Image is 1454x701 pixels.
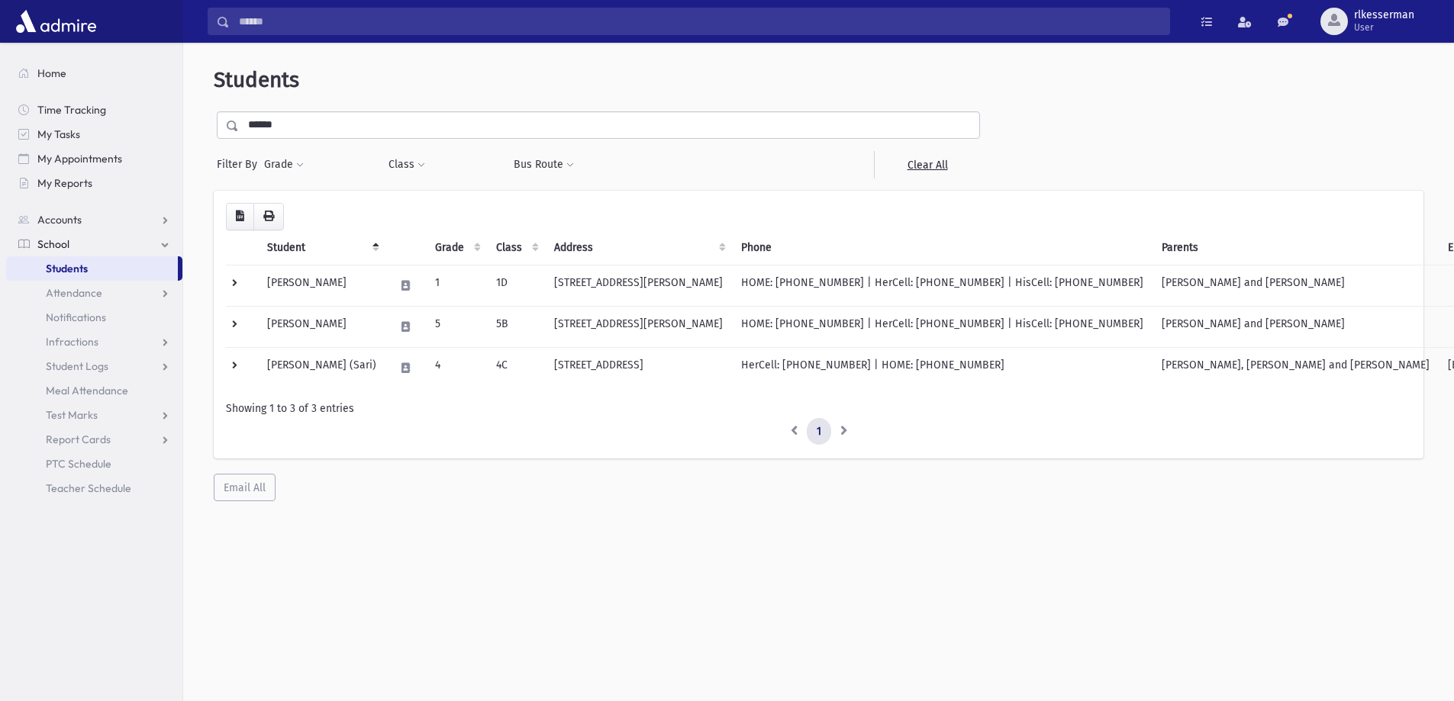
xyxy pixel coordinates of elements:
td: HerCell: [PHONE_NUMBER] | HOME: [PHONE_NUMBER] [732,347,1153,388]
a: Clear All [874,151,980,178]
button: Class [388,151,426,178]
a: Student Logs [6,354,182,378]
a: Teacher Schedule [6,476,182,500]
th: Class: activate to sort column ascending [487,230,545,265]
a: Attendance [6,281,182,305]
td: [PERSON_NAME] [258,306,385,347]
span: Infractions [46,335,98,349]
a: Meal Attendance [6,378,182,403]
span: Test Marks [46,408,98,422]
td: HOME: [PHONE_NUMBER] | HerCell: [PHONE_NUMBER] | HisCell: [PHONE_NUMBER] [732,265,1153,306]
span: rlkesserman [1354,9,1414,21]
td: [PERSON_NAME] (Sari) [258,347,385,388]
span: My Tasks [37,127,80,141]
span: Filter By [217,156,263,172]
span: Report Cards [46,432,111,446]
td: 4C [487,347,545,388]
td: [PERSON_NAME] and [PERSON_NAME] [1153,306,1439,347]
div: Showing 1 to 3 of 3 entries [226,400,1411,416]
a: Accounts [6,207,182,232]
a: My Tasks [6,122,182,146]
span: Time Tracking [37,103,106,117]
button: CSV [226,203,254,230]
span: My Appointments [37,152,122,166]
td: 1 [426,265,487,306]
span: Teacher Schedule [46,481,131,495]
a: 1 [807,418,831,445]
th: Address: activate to sort column ascending [545,230,732,265]
a: Notifications [6,305,182,330]
span: Accounts [37,213,82,227]
a: Infractions [6,330,182,354]
td: [PERSON_NAME] [258,265,385,306]
a: Home [6,61,182,85]
img: AdmirePro [12,6,100,37]
span: User [1354,21,1414,34]
th: Grade: activate to sort column ascending [426,230,487,265]
td: [STREET_ADDRESS] [545,347,732,388]
td: [PERSON_NAME], [PERSON_NAME] and [PERSON_NAME] [1153,347,1439,388]
a: My Reports [6,171,182,195]
a: School [6,232,182,256]
span: Notifications [46,310,106,324]
a: Test Marks [6,403,182,427]
a: My Appointments [6,146,182,171]
span: Meal Attendance [46,384,128,397]
a: Time Tracking [6,98,182,122]
td: 5B [487,306,545,347]
th: Student: activate to sort column descending [258,230,385,265]
td: 1D [487,265,545,306]
th: Parents [1153,230,1439,265]
a: Students [6,256,178,281]
td: [STREET_ADDRESS][PERSON_NAME] [545,265,732,306]
td: HOME: [PHONE_NUMBER] | HerCell: [PHONE_NUMBER] | HisCell: [PHONE_NUMBER] [732,306,1153,347]
input: Search [230,8,1169,35]
span: My Reports [37,176,92,190]
span: Attendance [46,286,102,300]
td: 4 [426,347,487,388]
span: Students [214,67,299,92]
span: Students [46,262,88,275]
td: [PERSON_NAME] and [PERSON_NAME] [1153,265,1439,306]
button: Bus Route [513,151,575,178]
span: Student Logs [46,359,108,373]
button: Email All [214,474,276,501]
td: [STREET_ADDRESS][PERSON_NAME] [545,306,732,347]
td: 5 [426,306,487,347]
button: Print [253,203,284,230]
span: Home [37,66,66,80]
a: Report Cards [6,427,182,452]
span: PTC Schedule [46,457,111,471]
span: School [37,237,69,251]
a: PTC Schedule [6,452,182,476]
button: Grade [263,151,305,178]
th: Phone [732,230,1153,265]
